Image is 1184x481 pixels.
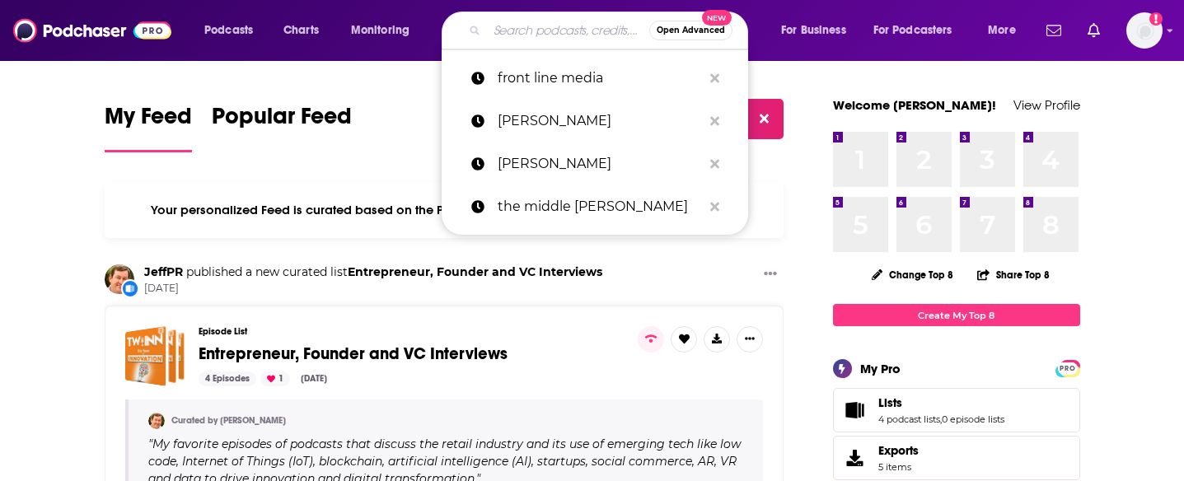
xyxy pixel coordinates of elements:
[144,282,602,296] span: [DATE]
[144,264,183,279] a: JeffPR
[878,413,940,425] a: 4 podcast lists
[105,102,192,152] a: My Feed
[878,443,919,458] span: Exports
[212,102,352,152] a: Popular Feed
[833,97,996,113] a: Welcome [PERSON_NAME]!
[498,57,702,100] p: front line media
[487,17,649,44] input: Search podcasts, credits, & more...
[199,326,625,337] h3: Episode List
[833,436,1080,480] a: Exports
[839,399,872,422] a: Lists
[737,326,763,353] button: Show More Button
[1126,12,1163,49] button: Show profile menu
[442,142,748,185] a: [PERSON_NAME]
[105,264,134,294] img: JeffPR
[702,10,732,26] span: New
[144,264,602,280] h3: published a new curated list
[1040,16,1068,44] a: Show notifications dropdown
[105,182,784,238] div: Your personalized Feed is curated based on the Podcasts, Creators, Users, and Lists that you Follow.
[863,17,976,44] button: open menu
[442,57,748,100] a: front line media
[348,264,602,279] a: Entrepreneur, Founder and VC Interviews
[839,446,872,469] span: Exports
[781,19,846,42] span: For Business
[294,371,334,386] div: [DATE]
[171,415,286,426] a: Curated by [PERSON_NAME]
[442,185,748,228] a: the middle [PERSON_NAME]
[1081,16,1107,44] a: Show notifications dropdown
[878,395,1004,410] a: Lists
[649,21,732,40] button: Open AdvancedNew
[988,19,1016,42] span: More
[833,304,1080,326] a: Create My Top 8
[940,413,942,425] span: ,
[204,19,253,42] span: Podcasts
[260,371,290,386] div: 1
[862,264,964,285] button: Change Top 8
[121,279,139,297] div: New List
[125,326,185,386] a: Entrepreneur, Founder and VC Interviews
[148,413,165,429] img: JeffPR
[283,19,319,42] span: Charts
[1149,12,1163,26] svg: Add a profile image
[1126,12,1163,49] span: Logged in as cmand-c
[657,26,725,35] span: Open Advanced
[339,17,431,44] button: open menu
[1058,362,1078,375] span: PRO
[878,395,902,410] span: Lists
[193,17,274,44] button: open menu
[704,326,730,353] button: Show More Button
[199,371,256,386] div: 4 Episodes
[878,461,919,473] span: 5 items
[770,17,867,44] button: open menu
[199,343,508,364] span: Entrepreneur, Founder and VC Interviews
[199,345,508,363] a: Entrepreneur, Founder and VC Interviews
[273,17,329,44] a: Charts
[976,17,1037,44] button: open menu
[873,19,952,42] span: For Podcasters
[976,259,1051,291] button: Share Top 8
[457,12,764,49] div: Search podcasts, credits, & more...
[757,264,784,285] button: Show More Button
[1013,97,1080,113] a: View Profile
[1126,12,1163,49] img: User Profile
[212,102,352,140] span: Popular Feed
[833,388,1080,432] span: Lists
[1058,362,1078,374] a: PRO
[498,185,702,228] p: the middle jeremy
[942,413,1004,425] a: 0 episode lists
[105,102,192,140] span: My Feed
[498,100,702,142] p: mike drop
[442,100,748,142] a: [PERSON_NAME]
[13,15,171,46] img: Podchaser - Follow, Share and Rate Podcasts
[351,19,409,42] span: Monitoring
[860,361,901,376] div: My Pro
[498,142,702,185] p: shawn ryan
